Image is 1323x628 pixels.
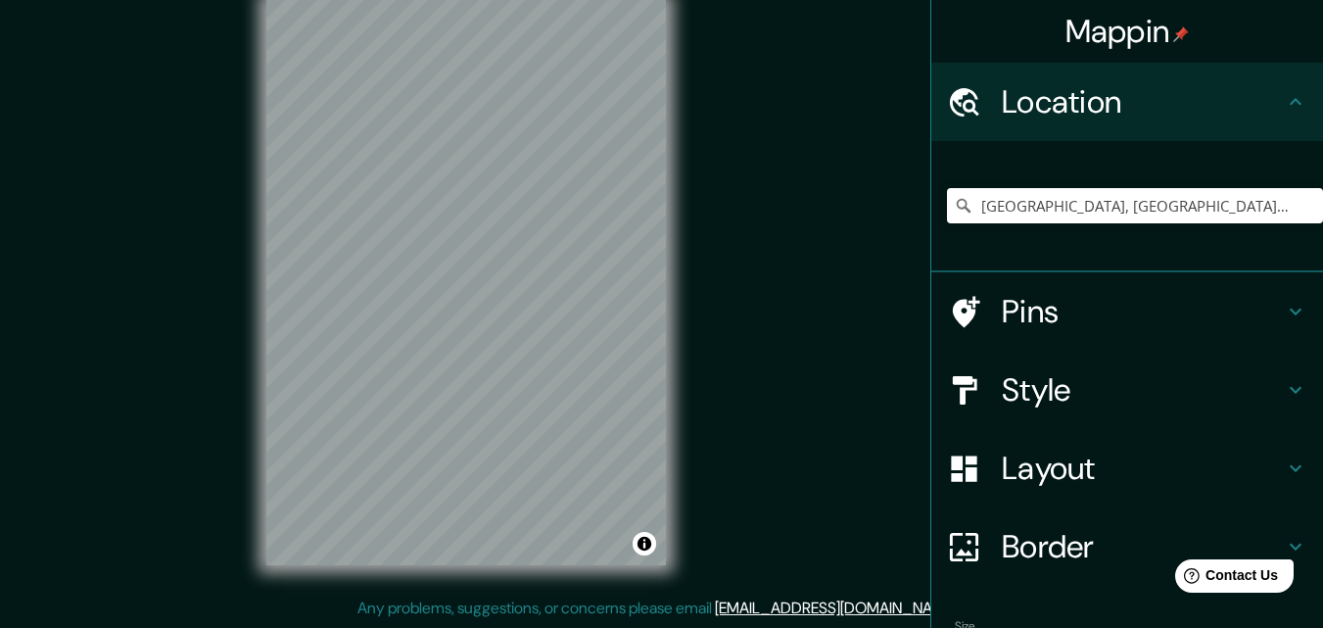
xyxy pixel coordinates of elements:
button: Toggle attribution [633,532,656,556]
div: Style [931,351,1323,429]
input: Pick your city or area [947,188,1323,223]
div: Border [931,507,1323,586]
div: Pins [931,272,1323,351]
div: Layout [931,429,1323,507]
img: pin-icon.png [1173,26,1189,42]
div: Location [931,63,1323,141]
h4: Mappin [1065,12,1190,51]
iframe: Help widget launcher [1149,552,1301,606]
h4: Pins [1002,292,1284,331]
h4: Border [1002,527,1284,566]
p: Any problems, suggestions, or concerns please email . [357,597,960,620]
h4: Location [1002,82,1284,121]
h4: Layout [1002,449,1284,488]
a: [EMAIL_ADDRESS][DOMAIN_NAME] [715,598,957,618]
h4: Style [1002,370,1284,410]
